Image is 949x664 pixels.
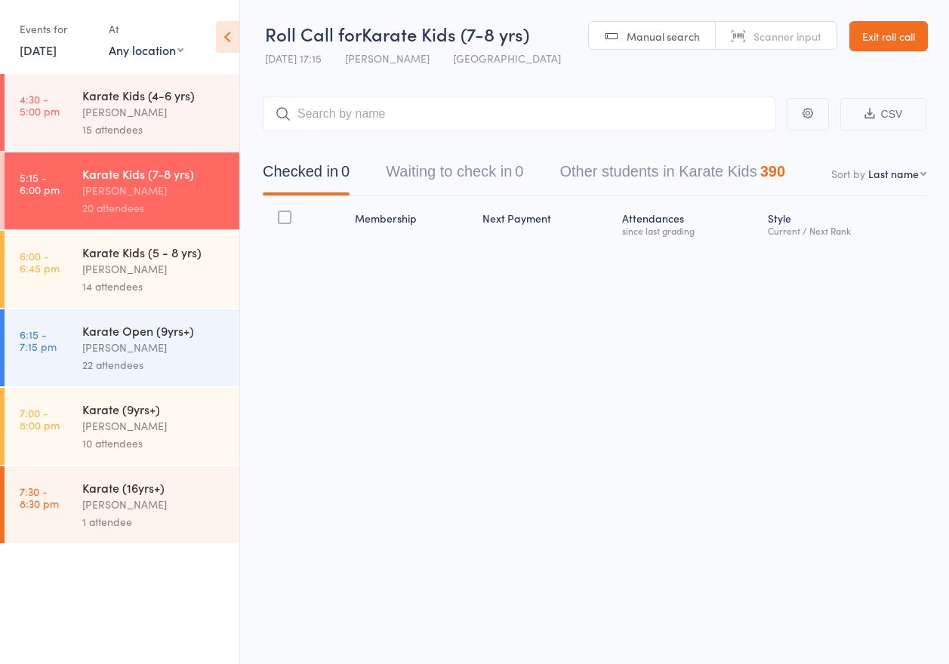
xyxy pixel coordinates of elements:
[768,226,920,235] div: Current / Next Rank
[263,155,350,195] button: Checked in0
[5,152,239,229] a: 5:15 -6:00 pmKarate Kids (7-8 yrs)[PERSON_NAME]20 attendees
[5,388,239,465] a: 7:00 -8:00 pmKarate (9yrs+)[PERSON_NAME]10 attendees
[753,29,821,44] span: Scanner input
[20,250,60,274] time: 6:00 - 6:45 pm
[762,203,926,243] div: Style
[82,103,226,121] div: [PERSON_NAME]
[5,231,239,308] a: 6:00 -6:45 pmKarate Kids (5 - 8 yrs)[PERSON_NAME]14 attendees
[349,203,476,243] div: Membership
[20,93,60,117] time: 4:30 - 5:00 pm
[616,203,762,243] div: Atten­dances
[20,41,57,58] a: [DATE]
[840,98,926,131] button: CSV
[82,356,226,373] div: 22 attendees
[82,401,226,417] div: Karate (9yrs+)
[849,21,928,51] a: Exit roll call
[82,322,226,339] div: Karate Open (9yrs+)
[82,260,226,278] div: [PERSON_NAME]
[5,74,239,151] a: 4:30 -5:00 pmKarate Kids (4-6 yrs)[PERSON_NAME]15 attendees
[82,278,226,295] div: 14 attendees
[453,51,561,66] span: [GEOGRAPHIC_DATA]
[82,87,226,103] div: Karate Kids (4-6 yrs)
[627,29,700,44] span: Manual search
[82,199,226,217] div: 20 attendees
[82,121,226,138] div: 15 attendees
[20,328,57,352] time: 6:15 - 7:15 pm
[82,513,226,530] div: 1 attendee
[362,21,529,46] span: Karate Kids (7-8 yrs)
[20,171,60,195] time: 5:15 - 6:00 pm
[515,163,523,180] div: 0
[82,165,226,182] div: Karate Kids (7-8 yrs)
[20,407,60,431] time: 7:00 - 8:00 pm
[109,41,183,58] div: Any location
[386,155,523,195] button: Waiting to check in0
[82,479,226,496] div: Karate (16yrs+)
[5,466,239,543] a: 7:30 -8:30 pmKarate (16yrs+)[PERSON_NAME]1 attendee
[5,309,239,386] a: 6:15 -7:15 pmKarate Open (9yrs+)[PERSON_NAME]22 attendees
[476,203,616,243] div: Next Payment
[82,435,226,452] div: 10 attendees
[265,21,362,46] span: Roll Call for
[20,485,59,509] time: 7:30 - 8:30 pm
[559,155,785,195] button: Other students in Karate Kids390
[622,226,756,235] div: since last grading
[341,163,350,180] div: 0
[760,163,785,180] div: 390
[20,17,94,41] div: Events for
[82,244,226,260] div: Karate Kids (5 - 8 yrs)
[263,97,775,131] input: Search by name
[82,339,226,356] div: [PERSON_NAME]
[345,51,430,66] span: [PERSON_NAME]
[265,51,322,66] span: [DATE] 17:15
[868,166,919,181] div: Last name
[82,182,226,199] div: [PERSON_NAME]
[831,166,865,181] label: Sort by
[109,17,183,41] div: At
[82,417,226,435] div: [PERSON_NAME]
[82,496,226,513] div: [PERSON_NAME]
